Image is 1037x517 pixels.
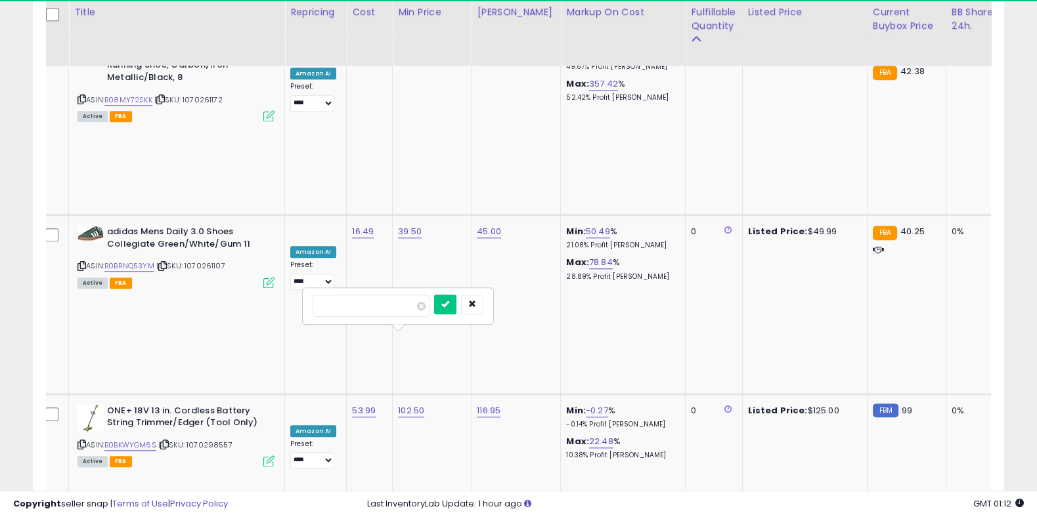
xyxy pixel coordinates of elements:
[566,436,675,460] div: %
[566,404,586,417] b: Min:
[107,47,267,87] b: adidas Women's Lite Racer CLN 2.0 Running Shoe, Carbon/Iron Metallic/Black, 8
[900,65,925,77] span: 42.38
[566,77,589,90] b: Max:
[566,225,586,238] b: Min:
[77,278,108,289] span: All listings currently available for purchase on Amazon
[352,5,387,19] div: Cost
[290,5,341,19] div: Repricing
[973,497,1024,510] span: 2025-10-6 01:12 GMT
[952,405,995,417] div: 0%
[586,404,608,417] a: -0.27
[748,404,808,417] b: Listed Price:
[398,404,424,417] a: 102.50
[77,226,275,287] div: ASIN:
[77,226,104,241] img: 41WpsJdRJaL._SL40_.jpg
[477,404,500,417] a: 116.95
[104,440,156,451] a: B0BKWYGM6S
[586,225,610,238] a: 50.49
[77,456,108,467] span: All listings currently available for purchase on Amazon
[952,5,1000,33] div: BB Share 24h.
[77,111,108,122] span: All listings currently available for purchase on Amazon
[873,66,897,80] small: FBA
[477,5,555,19] div: [PERSON_NAME]
[691,5,736,33] div: Fulfillable Quantity
[74,5,279,19] div: Title
[566,5,680,19] div: Markup on Cost
[566,226,675,250] div: %
[13,497,61,510] strong: Copyright
[290,425,336,437] div: Amazon AI
[110,278,132,289] span: FBA
[398,5,466,19] div: Min Price
[170,497,228,510] a: Privacy Policy
[477,225,501,238] a: 45.00
[566,405,675,429] div: %
[873,5,940,33] div: Current Buybox Price
[748,225,808,238] b: Listed Price:
[290,260,336,290] div: Preset:
[13,498,228,510] div: seller snap | |
[158,440,232,450] span: | SKU: 1070298557
[154,94,223,105] span: | SKU: 1070261172
[873,403,898,417] small: FBM
[589,435,613,448] a: 22.48
[352,404,376,417] a: 53.99
[290,82,336,112] div: Preset:
[77,47,275,120] div: ASIN:
[748,405,857,417] div: $125.00
[112,497,168,510] a: Terms of Use
[107,405,267,432] b: ONE+ 18V 13 in. Cordless Battery String Trimmer/Edger (Tool Only)
[691,226,732,238] div: 0
[566,451,675,460] p: 10.38% Profit [PERSON_NAME]
[566,78,675,102] div: %
[77,405,104,431] img: 31IywvQ6a0L._SL40_.jpg
[110,111,132,122] span: FBA
[566,420,675,429] p: -0.14% Profit [PERSON_NAME]
[566,93,675,102] p: 52.42% Profit [PERSON_NAME]
[952,226,995,238] div: 0%
[367,498,1024,510] div: Last InventoryLab Update: 1 hour ago.
[398,225,422,238] a: 39.50
[748,5,862,19] div: Listed Price
[589,77,618,91] a: 357.42
[566,256,589,268] b: Max:
[566,62,675,72] p: 49.67% Profit [PERSON_NAME]
[691,405,732,417] div: 0
[156,260,225,271] span: | SKU: 1070261107
[290,68,336,79] div: Amazon AI
[104,94,152,106] a: B08MY72SKK
[352,225,374,238] a: 16.49
[566,272,675,281] p: 28.89% Profit [PERSON_NAME]
[110,456,132,467] span: FBA
[107,226,267,253] b: adidas Mens Daily 3.0 Shoes Collegiate Green/White/Gum 11
[748,226,857,238] div: $49.99
[589,256,613,269] a: 78.84
[566,435,589,447] b: Max:
[902,404,912,417] span: 99
[290,440,336,469] div: Preset:
[566,257,675,281] div: %
[566,241,675,250] p: 21.08% Profit [PERSON_NAME]
[104,260,154,272] a: B0BRNQ53YM
[900,225,925,238] span: 40.25
[77,405,275,466] div: ASIN:
[873,226,897,240] small: FBA
[290,246,336,258] div: Amazon AI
